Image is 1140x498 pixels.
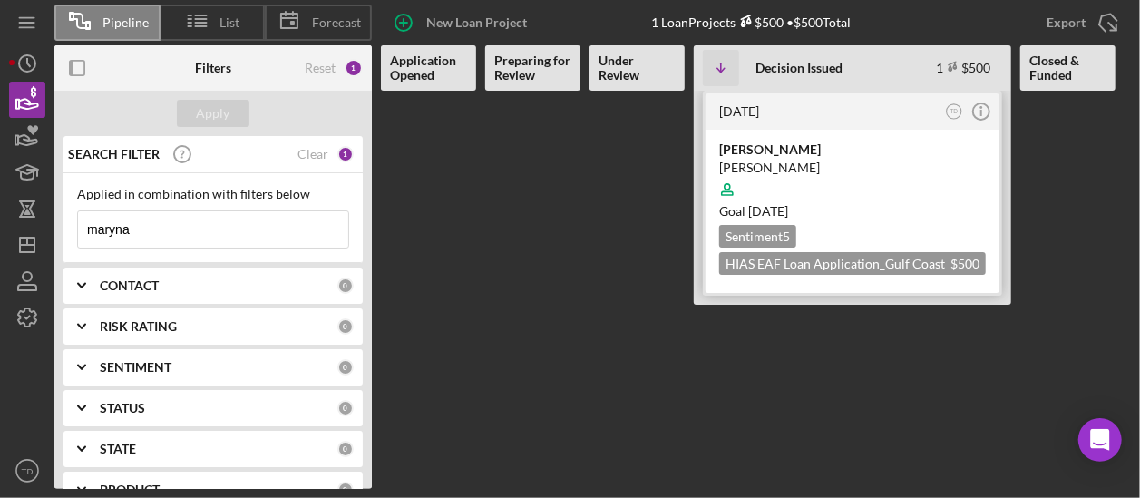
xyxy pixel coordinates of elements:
b: SEARCH FILTER [68,147,160,161]
button: Apply [177,100,249,127]
b: Closed & Funded [1029,54,1106,83]
button: TD [9,453,45,489]
span: Goal [719,203,788,219]
div: [PERSON_NAME] [719,141,986,159]
b: Decision Issued [755,61,843,75]
div: 0 [337,482,354,498]
div: 1 $500 [936,60,990,75]
a: [DATE]TD[PERSON_NAME][PERSON_NAME]Goal [DATE]Sentiment5HIAS EAF Loan Application_Gulf Coast JFCS ... [703,91,1002,296]
b: Filters [195,61,231,75]
b: Application Opened [390,54,467,83]
div: 0 [337,359,354,376]
b: Under Review [599,54,676,83]
div: Applied in combination with filters below [77,187,349,201]
b: STATUS [100,401,145,415]
div: HIAS EAF Loan Application_Gulf Coast JFCS [719,252,986,275]
button: New Loan Project [381,5,545,41]
span: Pipeline [102,15,149,30]
text: TD [22,466,34,476]
div: Open Intercom Messenger [1078,418,1122,462]
div: Apply [197,100,230,127]
div: Sentiment 5 [719,225,796,248]
div: 0 [337,400,354,416]
div: 0 [337,318,354,335]
b: PRODUCT [100,483,160,497]
button: Export [1028,5,1131,41]
div: 1 Loan Projects • $500 Total [652,15,852,30]
div: Reset [305,61,336,75]
button: TD [942,100,967,124]
div: Clear [297,147,328,161]
div: 0 [337,441,354,457]
time: 10/13/2025 [748,203,788,219]
span: Forecast [312,15,361,30]
div: [PERSON_NAME] [719,159,986,177]
text: TD [950,108,959,114]
b: RISK RATING [100,319,177,334]
b: Preparing for Review [494,54,571,83]
time: 2025-08-19 00:40 [719,103,759,119]
div: Export [1047,5,1086,41]
div: New Loan Project [426,5,527,41]
div: 0 [337,278,354,294]
b: STATE [100,442,136,456]
b: CONTACT [100,278,159,293]
span: $500 [950,256,979,271]
span: List [220,15,240,30]
b: SENTIMENT [100,360,171,375]
div: 1 [345,59,363,77]
div: $500 [736,15,784,30]
div: 1 [337,146,354,162]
